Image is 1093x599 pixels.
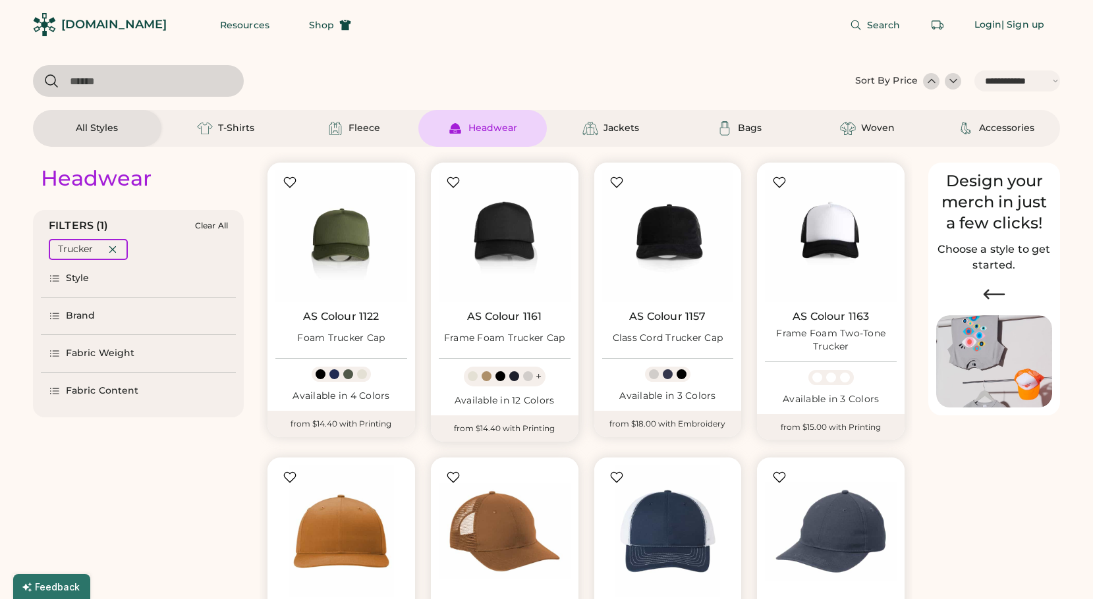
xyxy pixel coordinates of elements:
div: Fabric Content [66,384,138,398]
div: FILTERS (1) [49,218,109,234]
div: + [536,369,542,384]
img: Woven Icon [840,120,856,136]
div: Class Cord Trucker Cap [613,332,723,345]
div: Design your merch in just a few clicks! [936,170,1052,234]
div: Sort By Price [855,74,918,88]
img: Bags Icon [717,120,733,136]
div: Trucker [58,243,93,256]
button: Retrieve an order [924,12,951,38]
div: from $14.40 with Printing [267,411,415,437]
div: Clear All [195,221,228,230]
div: Woven [861,122,895,135]
img: Image of Lisa Congdon Eye Print on T-Shirt and Hat [936,315,1052,408]
div: All Styles [76,122,118,135]
div: Brand [66,309,96,323]
div: Available in 4 Colors [275,390,407,403]
button: Shop [293,12,367,38]
div: Foam Trucker Cap [297,332,385,345]
div: Style [66,272,90,285]
div: from $14.40 with Printing [431,415,578,442]
div: Available in 3 Colors [765,393,897,406]
div: from $18.00 with Embroidery [594,411,742,437]
div: [DOMAIN_NAME] [61,16,167,33]
div: Accessories [979,122,1034,135]
img: T-Shirts Icon [197,120,213,136]
div: Frame Foam Trucker Cap [444,332,565,345]
img: Classic Caps USA100 USA-Made Trucker Cap [602,465,734,597]
div: Login [974,18,1002,32]
div: Headwear [468,122,517,135]
img: Carhartt CT105298 Canvas Mesh Back Cap [439,465,571,597]
h2: Choose a style to get started. [936,242,1052,273]
div: Fleece [349,122,380,135]
a: AS Colour 1163 [793,310,869,323]
div: from $15.00 with Printing [757,414,905,440]
div: T-Shirts [218,122,254,135]
button: Search [834,12,916,38]
img: Rendered Logo - Screens [33,13,56,36]
img: AS Colour 1157 Class Cord Trucker Cap [602,170,734,302]
div: Available in 3 Colors [602,390,734,403]
span: Search [867,20,901,30]
a: AS Colour 1157 [629,310,706,323]
img: Headwear Icon [447,120,463,136]
a: AS Colour 1161 [467,310,542,323]
div: Frame Foam Two-Tone Trucker [765,327,897,353]
img: Jackets Icon [582,120,598,136]
div: Jackets [603,122,639,135]
button: Resources [204,12,285,38]
div: Fabric Weight [66,347,134,360]
a: AS Colour 1122 [303,310,379,323]
img: Accessories Icon [958,120,974,136]
div: Available in 12 Colors [439,394,571,407]
div: | Sign up [1001,18,1044,32]
div: Headwear [41,165,152,192]
img: AS Colour 1163 Frame Foam Two-Tone Trucker [765,170,897,302]
img: Fleece Icon [327,120,343,136]
img: AS Colour 1122 Foam Trucker Cap [275,170,407,302]
span: Shop [309,20,334,30]
img: AS Colour 1161 Frame Foam Trucker Cap [439,170,571,302]
img: Richardson 312 Twill Back Trucker Cap [275,465,407,597]
div: Bags [738,122,762,135]
img: Port Authority C963 Leather Strap Cap [765,465,897,597]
